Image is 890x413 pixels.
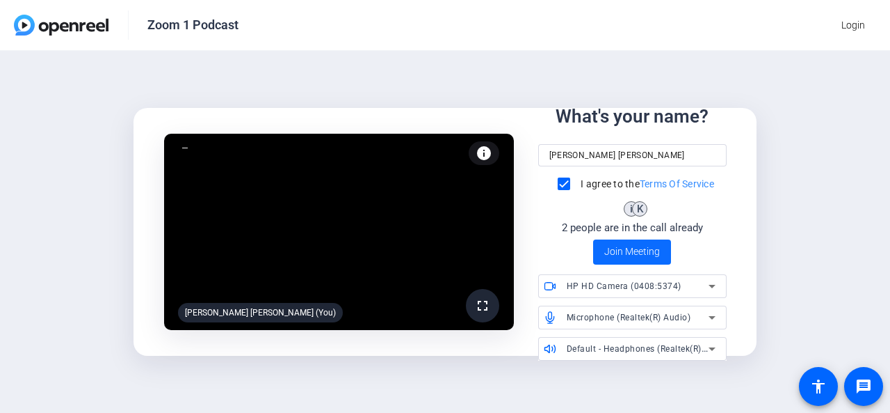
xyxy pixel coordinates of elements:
div: K [632,201,647,217]
span: Login [841,18,865,33]
mat-icon: accessibility [810,378,827,395]
mat-icon: info [476,145,492,162]
div: i [624,201,639,217]
div: 2 people are in the call already [562,220,703,236]
input: Your name [549,147,715,164]
a: Terms Of Service [640,178,714,189]
span: Default - Headphones (Realtek(R) Audio) [567,343,731,354]
button: Join Meeting [593,240,671,265]
div: Zoom 1 Podcast [147,17,238,33]
span: HP HD Camera (0408:5374) [567,281,681,291]
div: [PERSON_NAME] [PERSON_NAME] (You) [178,303,343,322]
div: What's your name? [556,103,709,130]
label: I agree to the [578,177,714,191]
span: Join Meeting [604,244,660,259]
img: OpenReel logo [14,15,108,36]
mat-icon: fullscreen [474,297,491,314]
button: Login [830,13,876,38]
span: Microphone (Realtek(R) Audio) [567,313,691,322]
mat-icon: message [855,378,872,395]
